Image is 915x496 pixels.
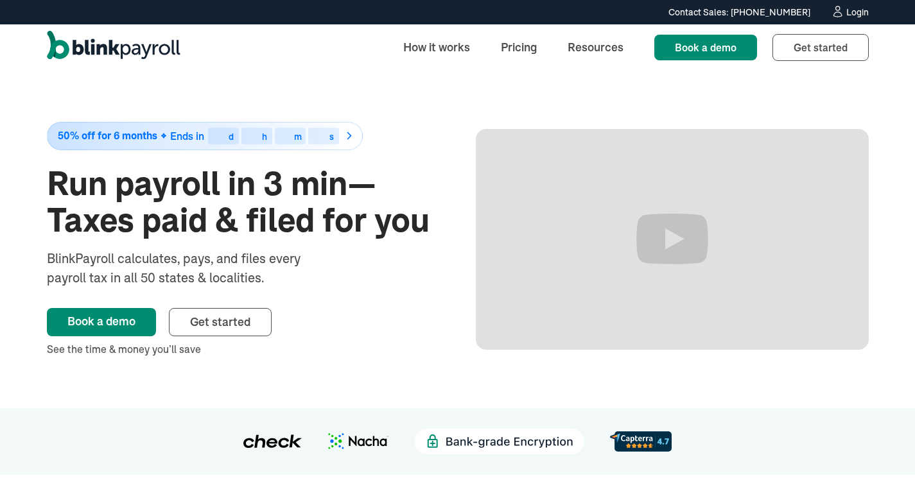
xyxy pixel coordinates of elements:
a: home [47,31,180,64]
div: d [229,132,234,141]
img: d56c0860-961d-46a8-819e-eda1494028f8.svg [610,431,672,451]
a: Book a demo [47,308,156,336]
div: m [294,132,302,141]
div: Login [846,8,869,17]
div: See the time & money you’ll save [47,341,440,357]
a: How it works [393,33,480,61]
div: s [329,132,334,141]
a: Pricing [491,33,547,61]
span: Get started [794,41,848,54]
a: Get started [772,34,869,61]
span: Get started [190,314,250,329]
a: Resources [557,33,634,61]
div: h [262,132,267,141]
div: BlinkPayroll calculates, pays, and files every payroll tax in all 50 states & localities. [47,249,335,287]
span: 50% off for 6 months [58,130,157,141]
iframe: Run Payroll in 3 min with BlinkPayroll [476,129,869,350]
h1: Run payroll in 3 min—Taxes paid & filed for you [47,166,440,239]
a: Get started [169,308,272,336]
a: 50% off for 6 monthsEnds indhms [47,122,440,150]
span: Ends in [170,130,204,142]
a: Login [831,5,869,19]
span: Book a demo [675,41,736,54]
div: Contact Sales: [PHONE_NUMBER] [668,6,810,19]
a: Book a demo [654,35,757,60]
